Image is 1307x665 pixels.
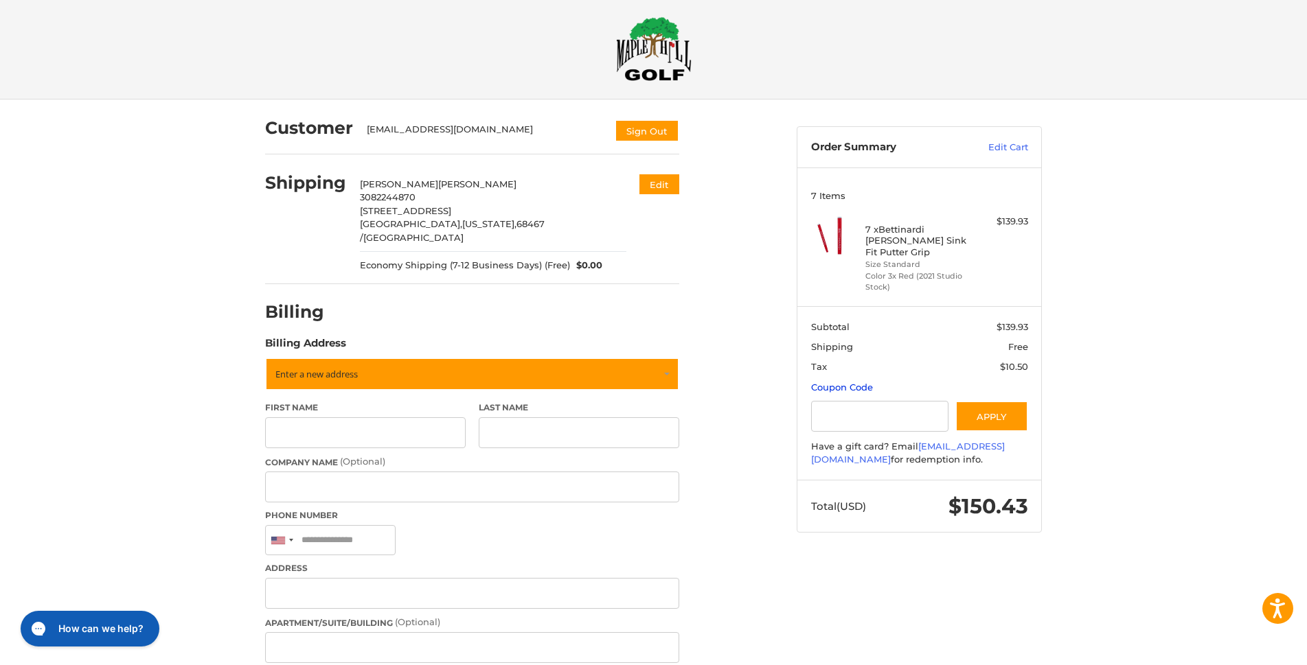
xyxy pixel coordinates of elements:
[360,259,570,272] span: Economy Shipping (7-12 Business Days) (Free)
[367,123,602,142] div: [EMAIL_ADDRESS][DOMAIN_NAME]
[265,401,466,414] label: First Name
[1008,341,1028,352] span: Free
[360,205,451,216] span: [STREET_ADDRESS]
[266,526,297,555] div: United States: +1
[865,224,970,257] h4: 7 x Bettinardi [PERSON_NAME] Sink Fit Putter Grip
[865,259,970,270] li: Size Standard
[265,616,679,629] label: Apartment/Suite/Building
[340,456,385,467] small: (Optional)
[811,500,866,513] span: Total (USD)
[1000,361,1028,372] span: $10.50
[265,117,353,139] h2: Customer
[479,401,679,414] label: Last Name
[959,141,1028,154] a: Edit Cart
[265,455,679,469] label: Company Name
[615,119,679,142] button: Sign Out
[811,440,1028,467] div: Have a gift card? Email for redemption info.
[997,321,1028,332] span: $139.93
[955,401,1028,432] button: Apply
[265,509,679,522] label: Phone Number
[360,218,545,243] span: 68467 /
[395,616,440,627] small: (Optional)
[265,336,346,358] legend: Billing Address
[462,218,516,229] span: [US_STATE],
[811,382,873,393] a: Coupon Code
[811,141,959,154] h3: Order Summary
[811,401,949,432] input: Gift Certificate or Coupon Code
[811,190,1028,201] h3: 7 Items
[265,172,346,194] h2: Shipping
[948,493,1028,519] span: $150.43
[865,270,970,293] li: Color 3x Red (2021 Studio Stock)
[363,232,464,243] span: [GEOGRAPHIC_DATA]
[360,218,462,229] span: [GEOGRAPHIC_DATA],
[360,191,416,202] span: 3082244870
[811,321,850,332] span: Subtotal
[438,178,516,189] span: [PERSON_NAME]
[974,215,1028,229] div: $139.93
[265,301,345,323] h2: Billing
[1194,628,1307,665] iframe: Google Customer Reviews
[265,358,679,390] a: Enter or select a different address
[639,174,679,194] button: Edit
[14,606,166,651] iframe: Gorgias live chat messenger
[811,361,827,372] span: Tax
[360,178,438,189] span: [PERSON_NAME]
[616,16,692,81] img: Maple Hill Golf
[275,368,358,380] span: Enter a new address
[811,341,853,352] span: Shipping
[570,259,603,272] span: $0.00
[265,562,679,574] label: Address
